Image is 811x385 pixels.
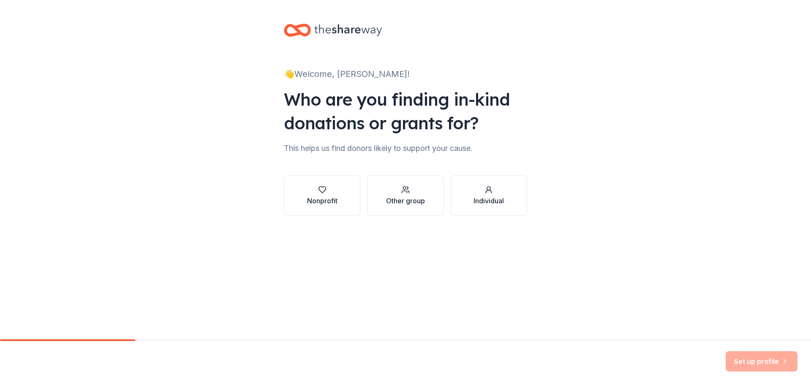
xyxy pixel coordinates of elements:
div: Other group [386,196,425,206]
button: Nonprofit [284,175,360,216]
div: This helps us find donors likely to support your cause. [284,142,527,155]
div: Individual [474,196,504,206]
div: Who are you finding in-kind donations or grants for? [284,87,527,135]
button: Individual [451,175,527,216]
div: 👋 Welcome, [PERSON_NAME]! [284,67,527,81]
button: Other group [367,175,444,216]
div: Nonprofit [307,196,337,206]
